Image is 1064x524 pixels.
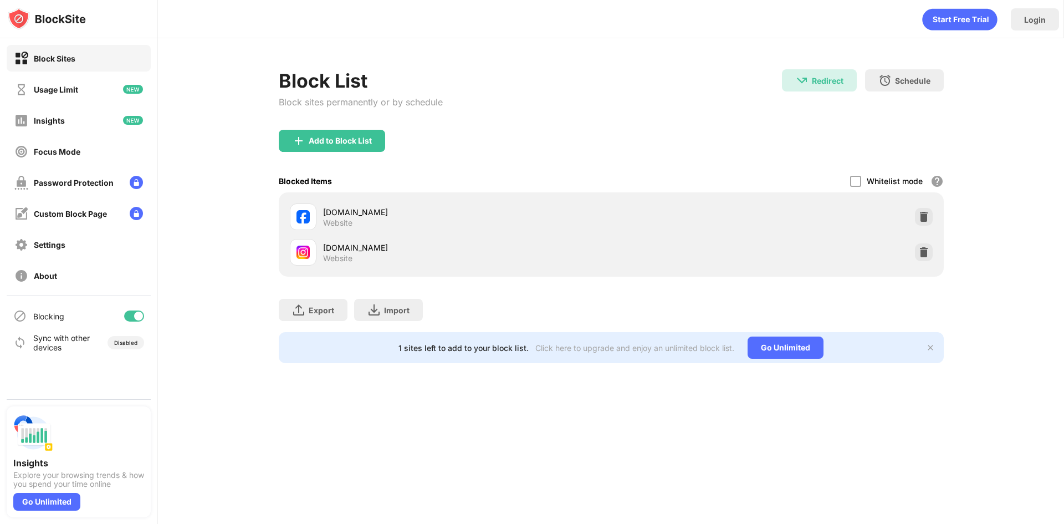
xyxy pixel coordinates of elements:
[130,207,143,220] img: lock-menu.svg
[1024,15,1046,24] div: Login
[14,207,28,221] img: customize-block-page-off.svg
[279,176,332,186] div: Blocked Items
[130,176,143,189] img: lock-menu.svg
[13,413,53,453] img: push-insights.svg
[34,240,65,250] div: Settings
[296,210,310,223] img: favicons
[14,269,28,283] img: about-off.svg
[323,218,352,228] div: Website
[14,238,28,252] img: settings-off.svg
[14,145,28,159] img: focus-off.svg
[296,246,310,259] img: favicons
[114,339,137,346] div: Disabled
[13,493,80,511] div: Go Unlimited
[748,337,823,359] div: Go Unlimited
[34,54,75,63] div: Block Sites
[309,306,334,315] div: Export
[14,176,28,190] img: password-protection-off.svg
[535,343,734,353] div: Click here to upgrade and enjoy an unlimited block list.
[14,52,28,65] img: block-on.svg
[279,69,443,92] div: Block List
[13,309,27,323] img: blocking-icon.svg
[323,206,611,218] div: [DOMAIN_NAME]
[895,76,930,85] div: Schedule
[34,116,65,125] div: Insights
[13,336,27,349] img: sync-icon.svg
[926,343,935,352] img: x-button.svg
[812,76,843,85] div: Redirect
[323,253,352,263] div: Website
[33,312,64,321] div: Blocking
[14,83,28,96] img: time-usage-off.svg
[14,114,28,128] img: insights-off.svg
[123,85,143,94] img: new-icon.svg
[34,178,114,187] div: Password Protection
[398,343,529,353] div: 1 sites left to add to your block list.
[13,457,144,469] div: Insights
[34,271,57,281] div: About
[309,136,372,145] div: Add to Block List
[922,8,997,30] div: animation
[867,176,923,186] div: Whitelist mode
[33,333,90,352] div: Sync with other devices
[13,471,144,489] div: Explore your browsing trends & how you spend your time online
[8,8,86,30] img: logo-blocksite.svg
[323,242,611,253] div: [DOMAIN_NAME]
[34,209,107,218] div: Custom Block Page
[279,96,443,108] div: Block sites permanently or by schedule
[34,85,78,94] div: Usage Limit
[123,116,143,125] img: new-icon.svg
[34,147,80,156] div: Focus Mode
[384,306,410,315] div: Import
